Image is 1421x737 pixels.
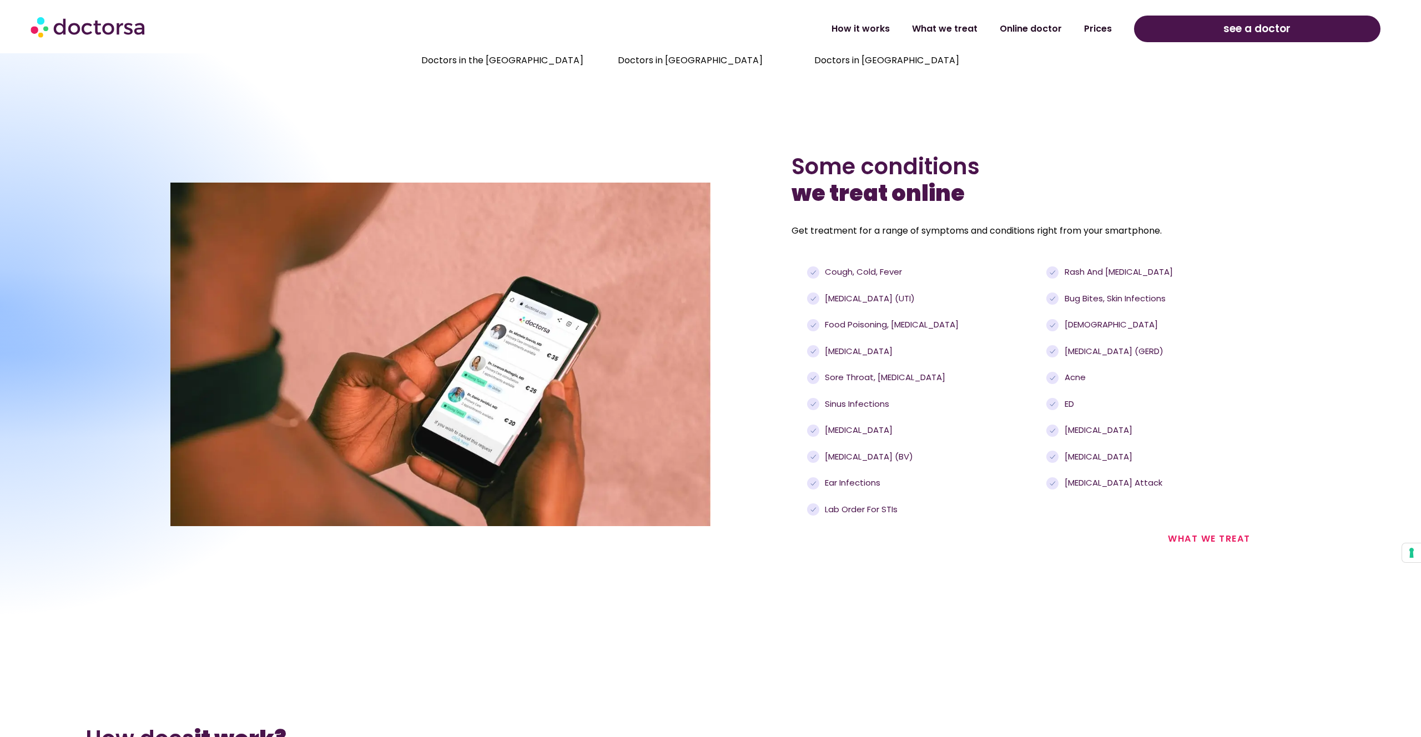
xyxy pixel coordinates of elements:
a: What we treat [901,16,989,42]
a: How it works [820,16,901,42]
a: see a doctor [1134,16,1380,42]
a: Online doctor [989,16,1073,42]
p: Doctors in [GEOGRAPHIC_DATA] [618,53,803,68]
a: [MEDICAL_DATA] [807,345,1041,358]
a: Bug bites, skin infections [1046,292,1237,305]
h2: Some conditions [792,153,1251,206]
span: Food poisoning, [MEDICAL_DATA] [822,319,959,331]
a: Food poisoning, [MEDICAL_DATA] [807,319,1041,331]
span: Acne [1062,371,1086,384]
span: [MEDICAL_DATA] (UTI) [822,292,915,305]
a: Rash and [MEDICAL_DATA] [1046,266,1237,279]
span: [MEDICAL_DATA] (GERD) [1062,345,1163,358]
button: Your consent preferences for tracking technologies [1402,543,1421,562]
a: Ear infections [807,477,1041,489]
a: [MEDICAL_DATA] (BV) [807,451,1041,463]
span: Ear infections [822,477,880,489]
span: ED [1062,398,1074,411]
a: [MEDICAL_DATA] attack [1046,477,1237,489]
span: [MEDICAL_DATA] attack [1062,477,1162,489]
span: [MEDICAL_DATA] [822,345,893,358]
p: Doctors in [GEOGRAPHIC_DATA] [814,53,1000,68]
span: [MEDICAL_DATA] [1062,451,1132,463]
span: see a doctor [1223,20,1291,38]
span: Sinus infections [822,398,889,411]
a: [MEDICAL_DATA] [807,424,1041,437]
span: Bug bites, skin infections [1062,292,1166,305]
a: [MEDICAL_DATA] (UTI) [807,292,1041,305]
span: Lab order for STIs [822,503,898,516]
a: Sore throat, [MEDICAL_DATA] [807,371,1041,384]
span: [MEDICAL_DATA] (BV) [822,451,913,463]
a: Sinus infections [807,398,1041,411]
p: Doctors in the [GEOGRAPHIC_DATA] [421,53,607,68]
span: [MEDICAL_DATA] [1062,424,1132,437]
span: Rash and [MEDICAL_DATA] [1062,266,1173,279]
a: what we treat [1168,532,1251,545]
nav: Menu [360,16,1123,42]
a: Prices [1073,16,1123,42]
a: Acne [1046,371,1237,384]
a: [MEDICAL_DATA] [1046,451,1237,463]
b: we treat online [792,178,965,209]
span: [MEDICAL_DATA] [822,424,893,437]
p: Get treatment for a range of symptoms and conditions right from your smartphone. [792,223,1251,239]
span: [DEMOGRAPHIC_DATA] [1062,319,1158,331]
span: Cough, cold, fever [822,266,902,279]
a: Cough, cold, fever [807,266,1041,279]
span: Sore throat, [MEDICAL_DATA] [822,371,945,384]
a: [DEMOGRAPHIC_DATA] [1046,319,1237,331]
